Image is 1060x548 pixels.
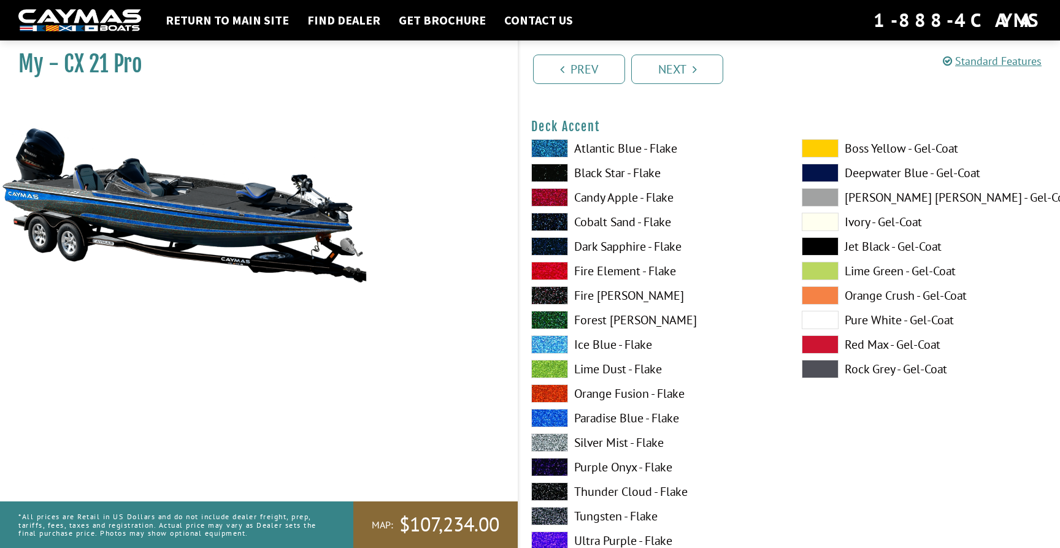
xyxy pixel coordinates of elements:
[399,512,499,538] span: $107,234.00
[531,335,777,354] label: Ice Blue - Flake
[802,360,1048,378] label: Rock Grey - Gel-Coat
[372,519,393,531] span: MAP:
[531,262,777,280] label: Fire Element - Flake
[531,119,1048,134] h4: Deck Accent
[531,237,777,256] label: Dark Sapphire - Flake
[531,311,777,329] label: Forest [PERSON_NAME]
[530,53,1060,84] ul: Pagination
[18,9,141,32] img: white-logo-c9c8dbefe5ff5ceceb0f0178aa75bf4bb51f6bca0971e226c86eb53dfe498488.png
[531,507,777,525] label: Tungsten - Flake
[531,286,777,305] label: Fire [PERSON_NAME]
[531,213,777,231] label: Cobalt Sand - Flake
[531,458,777,476] label: Purple Onyx - Flake
[631,55,723,84] a: Next
[802,164,1048,182] label: Deepwater Blue - Gel-Coat
[531,360,777,378] label: Lime Dust - Flake
[533,55,625,84] a: Prev
[531,384,777,403] label: Orange Fusion - Flake
[802,311,1048,329] label: Pure White - Gel-Coat
[353,501,518,548] a: MAP:$107,234.00
[531,409,777,427] label: Paradise Blue - Flake
[498,12,579,28] a: Contact Us
[802,188,1048,207] label: [PERSON_NAME] [PERSON_NAME] - Gel-Coat
[531,433,777,452] label: Silver Mist - Flake
[393,12,492,28] a: Get Brochure
[874,7,1042,34] div: 1-888-4CAYMAS
[531,482,777,501] label: Thunder Cloud - Flake
[802,335,1048,354] label: Red Max - Gel-Coat
[802,139,1048,158] label: Boss Yellow - Gel-Coat
[301,12,386,28] a: Find Dealer
[943,54,1042,68] a: Standard Features
[802,262,1048,280] label: Lime Green - Gel-Coat
[802,286,1048,305] label: Orange Crush - Gel-Coat
[18,50,487,78] h1: My - CX 21 Pro
[531,164,777,182] label: Black Star - Flake
[802,237,1048,256] label: Jet Black - Gel-Coat
[531,188,777,207] label: Candy Apple - Flake
[18,506,326,543] p: *All prices are Retail in US Dollars and do not include dealer freight, prep, tariffs, fees, taxe...
[531,139,777,158] label: Atlantic Blue - Flake
[802,213,1048,231] label: Ivory - Gel-Coat
[159,12,295,28] a: Return to main site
